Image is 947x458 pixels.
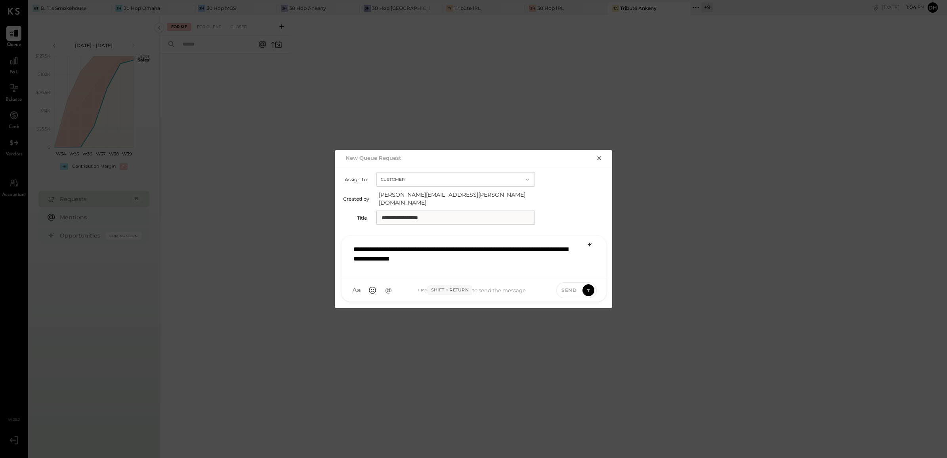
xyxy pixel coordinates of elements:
[346,155,401,161] h2: New Queue Request
[379,191,537,207] span: [PERSON_NAME][EMAIL_ADDRESS][PERSON_NAME][DOMAIN_NAME]
[343,215,367,221] label: Title
[357,286,361,294] span: a
[385,286,392,294] span: @
[381,283,395,297] button: @
[343,196,369,202] label: Created by
[561,287,577,293] span: Send
[428,286,472,295] span: Shift + Return
[343,176,367,182] label: Assign to
[376,172,535,187] button: Customer
[395,286,548,295] div: Use to send the message
[349,283,364,297] button: Aa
